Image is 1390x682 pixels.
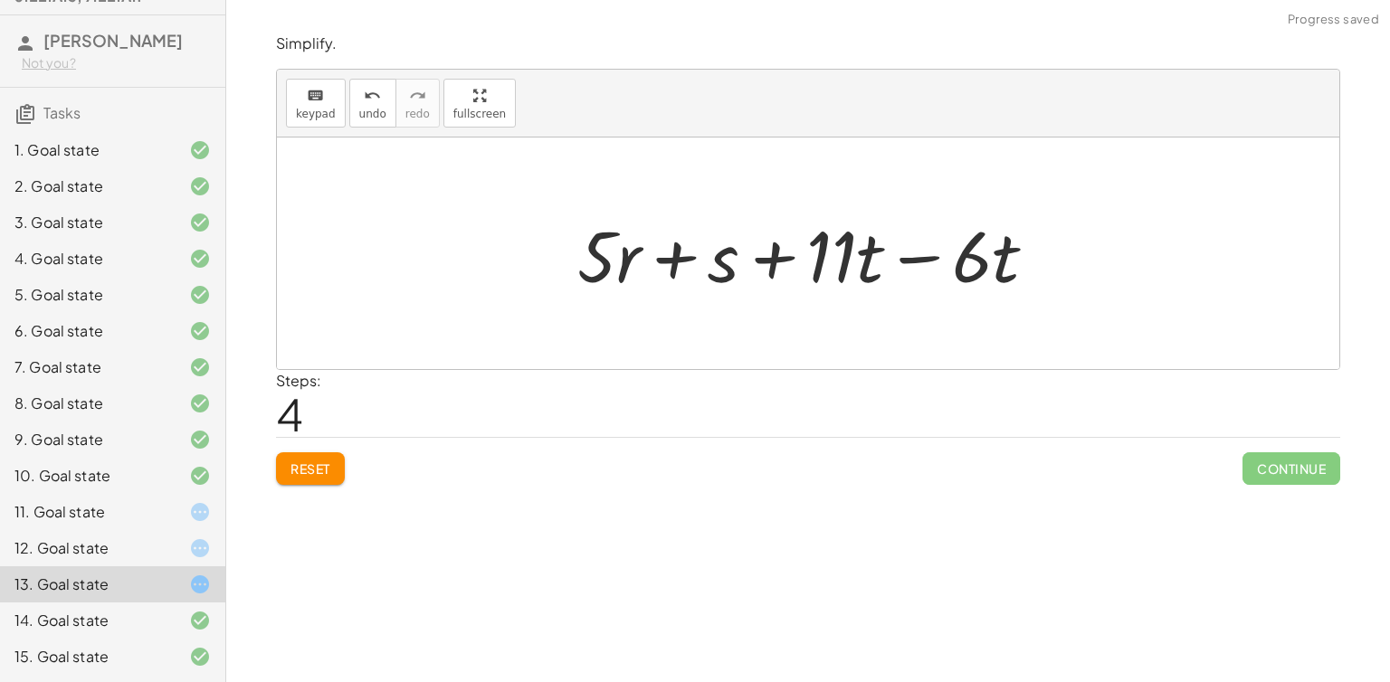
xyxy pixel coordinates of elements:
i: Task finished and correct. [189,610,211,631]
i: undo [364,85,381,107]
span: 4 [276,386,303,441]
div: 15. Goal state [14,646,160,668]
span: Reset [290,460,330,477]
i: Task finished and correct. [189,212,211,233]
p: Simplify. [276,33,1340,54]
span: undo [359,108,386,120]
button: redoredo [395,79,440,128]
i: Task started. [189,501,211,523]
i: Task finished and correct. [189,248,211,270]
div: 3. Goal state [14,212,160,233]
i: Task finished and correct. [189,393,211,414]
div: 6. Goal state [14,320,160,342]
div: 9. Goal state [14,429,160,450]
i: Task finished and correct. [189,646,211,668]
i: Task finished and correct. [189,465,211,487]
button: Reset [276,452,345,485]
button: undoundo [349,79,396,128]
span: Progress saved [1288,11,1379,29]
i: Task started. [189,537,211,559]
div: 7. Goal state [14,356,160,378]
div: 4. Goal state [14,248,160,270]
i: Task finished and correct. [189,429,211,450]
i: keyboard [307,85,324,107]
i: Task finished and correct. [189,175,211,197]
i: Task finished and correct. [189,356,211,378]
div: 11. Goal state [14,501,160,523]
div: 1. Goal state [14,139,160,161]
span: [PERSON_NAME] [43,30,183,51]
button: fullscreen [443,79,516,128]
label: Steps: [276,371,321,390]
div: 2. Goal state [14,175,160,197]
div: 12. Goal state [14,537,160,559]
div: 10. Goal state [14,465,160,487]
span: Tasks [43,103,81,122]
span: fullscreen [453,108,506,120]
div: 8. Goal state [14,393,160,414]
i: redo [409,85,426,107]
div: 5. Goal state [14,284,160,306]
span: keypad [296,108,336,120]
div: Not you? [22,54,211,72]
i: Task finished and correct. [189,139,211,161]
i: Task finished and correct. [189,284,211,306]
div: 13. Goal state [14,573,160,595]
span: redo [405,108,430,120]
i: Task finished and correct. [189,320,211,342]
div: 14. Goal state [14,610,160,631]
button: keyboardkeypad [286,79,346,128]
i: Task started. [189,573,211,595]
